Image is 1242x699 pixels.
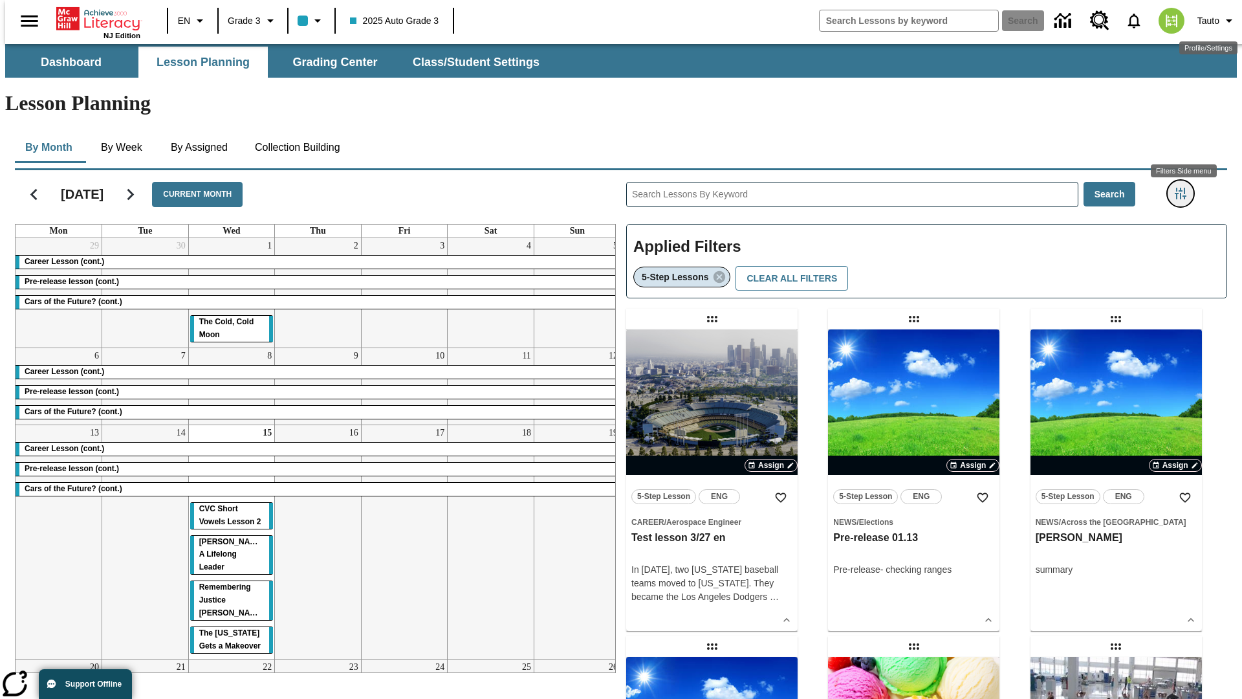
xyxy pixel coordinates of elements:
[152,182,243,207] button: Current Month
[900,489,942,504] button: ENG
[361,238,448,348] td: October 3, 2025
[606,348,620,364] a: October 12, 2025
[5,47,551,78] div: SubNavbar
[1030,329,1202,631] div: lesson details
[138,47,268,78] button: Lesson Planning
[307,225,329,238] a: Thursday
[1117,4,1151,38] a: Notifications
[157,55,250,70] span: Lesson Planning
[433,348,447,364] a: October 10, 2025
[833,489,898,504] button: 5-Step Lesson
[174,660,188,675] a: October 21, 2025
[960,460,986,471] span: Assign
[413,55,539,70] span: Class/Student Settings
[642,272,708,282] span: 5-Step Lessons
[448,238,534,348] td: October 4, 2025
[627,183,1078,206] input: Search Lessons By Keyword
[188,425,275,659] td: October 15, 2025
[25,277,119,286] span: Pre-release lesson (cont.)
[114,178,147,211] button: Next
[1084,182,1136,207] button: Search
[275,238,362,348] td: October 2, 2025
[265,348,274,364] a: October 8, 2025
[631,563,792,604] div: In [DATE], two [US_STATE] baseball teams moved to [US_STATE]. They became the Los Angeles Dodgers
[174,425,188,441] a: October 14, 2025
[17,178,50,211] button: Previous
[1059,518,1061,527] span: /
[1036,489,1100,504] button: 5-Step Lesson
[745,459,798,472] button: Assign Choose Dates
[519,660,534,675] a: October 25, 2025
[16,348,102,425] td: October 6, 2025
[702,309,723,329] div: Draggable lesson: Test lesson 3/27 en
[87,238,102,254] a: September 29, 2025
[39,669,132,699] button: Support Offline
[1103,489,1144,504] button: ENG
[16,238,102,348] td: September 29, 2025
[482,225,499,238] a: Saturday
[626,224,1227,299] div: Applied Filters
[102,238,189,348] td: September 30, 2025
[633,231,1220,263] h2: Applied Filters
[265,238,274,254] a: October 1, 2025
[228,14,261,28] span: Grade 3
[611,238,620,254] a: October 5, 2025
[946,459,999,472] button: Assign Choose Dates
[351,238,361,254] a: October 2, 2025
[361,348,448,425] td: October 10, 2025
[699,489,740,504] button: ENG
[188,238,275,348] td: October 1, 2025
[260,660,274,675] a: October 22, 2025
[1036,563,1197,577] div: summary
[711,490,728,504] span: ENG
[351,348,361,364] a: October 9, 2025
[637,490,690,504] span: 5-Step Lesson
[1181,610,1201,630] button: Show Details
[275,425,362,659] td: October 16, 2025
[5,44,1237,78] div: SubNavbar
[25,257,104,266] span: Career Lesson (cont.)
[190,581,274,620] div: Remembering Justice O'Connor
[190,316,274,342] div: The Cold, Cold Moon
[534,348,620,425] td: October 12, 2025
[16,366,620,379] div: Career Lesson (cont.)
[87,425,102,441] a: October 13, 2025
[631,515,792,529] span: Topic: Career/Aerospace Engineer
[833,563,994,577] div: Pre-release- checking ranges
[15,132,83,163] button: By Month
[1151,164,1217,177] div: Filters Side menu
[172,9,213,32] button: Language: EN, Select a language
[1179,41,1237,54] div: Profile/Settings
[102,348,189,425] td: October 7, 2025
[606,660,620,675] a: October 26, 2025
[1149,459,1202,472] button: Assign Choose Dates
[16,406,620,419] div: Cars of the Future? (cont.)
[859,518,893,527] span: Elections
[1036,518,1059,527] span: News
[1197,14,1219,28] span: Tauto
[633,267,730,287] div: Remove 5-Step Lessons filter selected item
[904,636,924,657] div: Draggable lesson: Test regular lesson
[350,14,439,28] span: 2025 Auto Grade 3
[971,486,994,509] button: Add to Favorites
[1173,486,1197,509] button: Add to Favorites
[102,425,189,659] td: October 14, 2025
[41,55,102,70] span: Dashboard
[89,132,154,163] button: By Week
[16,483,620,496] div: Cars of the Future? (cont.)
[199,504,261,526] span: CVC Short Vowels Lesson 2
[190,536,274,575] div: Dianne Feinstein: A Lifelong Leader
[25,444,104,453] span: Career Lesson (cont.)
[292,55,377,70] span: Grading Center
[92,348,102,364] a: October 6, 2025
[199,582,265,617] span: Remembering Justice O'Connor
[16,276,620,289] div: Pre-release lesson (cont.)
[567,225,587,238] a: Sunday
[666,518,741,527] span: Aerospace Engineer
[631,531,792,545] h3: Test lesson 3/27 en
[10,2,49,40] button: Open side menu
[839,490,892,504] span: 5-Step Lesson
[820,10,998,31] input: search field
[758,460,784,471] span: Assign
[65,680,122,689] span: Support Offline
